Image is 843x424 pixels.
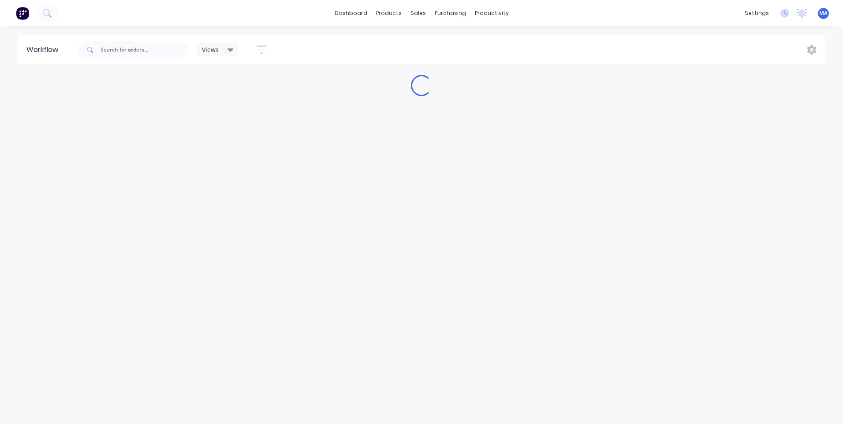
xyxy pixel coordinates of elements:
input: Search for orders... [101,41,188,59]
div: purchasing [430,7,470,20]
div: settings [740,7,773,20]
div: Workflow [26,45,63,55]
img: Factory [16,7,29,20]
a: dashboard [330,7,372,20]
div: products [372,7,406,20]
span: MA [819,9,828,17]
div: sales [406,7,430,20]
span: Views [202,45,219,54]
div: productivity [470,7,513,20]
